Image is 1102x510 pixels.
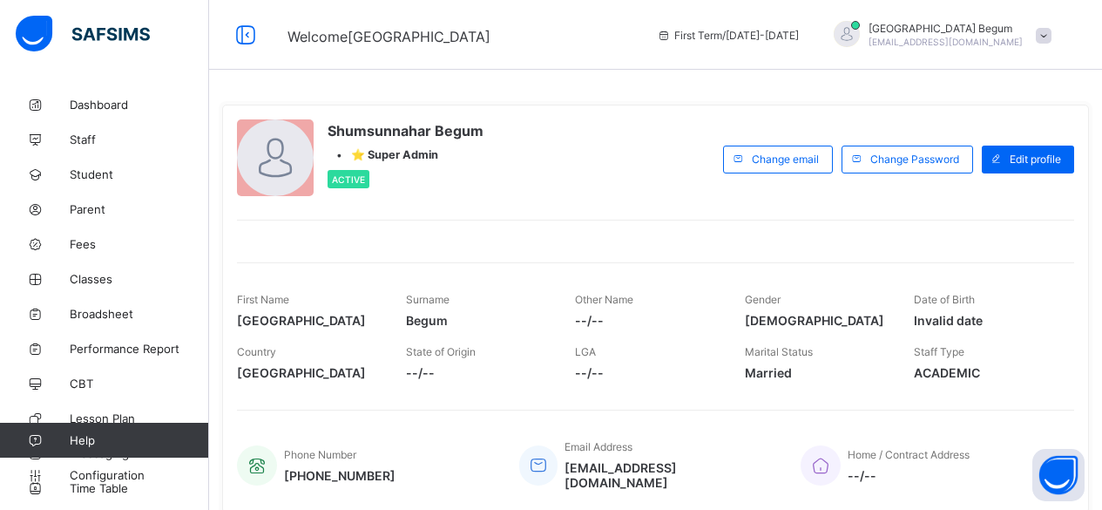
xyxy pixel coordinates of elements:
[745,293,781,306] span: Gender
[237,345,276,358] span: Country
[328,148,483,161] div: •
[1010,153,1061,166] span: Edit profile
[575,313,718,328] span: --/--
[914,345,964,358] span: Staff Type
[848,448,970,461] span: Home / Contract Address
[914,365,1057,380] span: ACADEMIC
[565,440,632,453] span: Email Address
[565,460,774,490] span: [EMAIL_ADDRESS][DOMAIN_NAME]
[1032,449,1085,501] button: Open asap
[745,365,888,380] span: Married
[70,202,209,216] span: Parent
[745,345,813,358] span: Marital Status
[575,293,633,306] span: Other Name
[870,153,959,166] span: Change Password
[914,313,1057,328] span: Invalid date
[745,313,888,328] span: [DEMOGRAPHIC_DATA]
[351,148,438,161] span: ⭐ Super Admin
[16,16,150,52] img: safsims
[70,237,209,251] span: Fees
[752,153,819,166] span: Change email
[70,433,208,447] span: Help
[284,448,356,461] span: Phone Number
[284,468,396,483] span: [PHONE_NUMBER]
[406,313,549,328] span: Begum
[328,122,483,139] span: Shumsunnahar Begum
[406,365,549,380] span: --/--
[70,468,208,482] span: Configuration
[237,313,380,328] span: [GEOGRAPHIC_DATA]
[914,293,975,306] span: Date of Birth
[869,22,1023,35] span: [GEOGRAPHIC_DATA] Begum
[816,21,1060,50] div: Shumsunnahar Begum
[575,365,718,380] span: --/--
[287,28,490,45] span: Welcome [GEOGRAPHIC_DATA]
[657,29,799,42] span: session/term information
[70,98,209,112] span: Dashboard
[575,345,596,358] span: LGA
[70,342,209,356] span: Performance Report
[869,37,1023,47] span: [EMAIL_ADDRESS][DOMAIN_NAME]
[237,293,289,306] span: First Name
[848,468,970,483] span: --/--
[70,272,209,286] span: Classes
[406,345,476,358] span: State of Origin
[70,377,209,391] span: CBT
[70,307,209,321] span: Broadsheet
[237,365,380,380] span: [GEOGRAPHIC_DATA]
[70,133,209,146] span: Staff
[406,293,450,306] span: Surname
[70,167,209,181] span: Student
[332,174,365,185] span: Active
[70,411,209,425] span: Lesson Plan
